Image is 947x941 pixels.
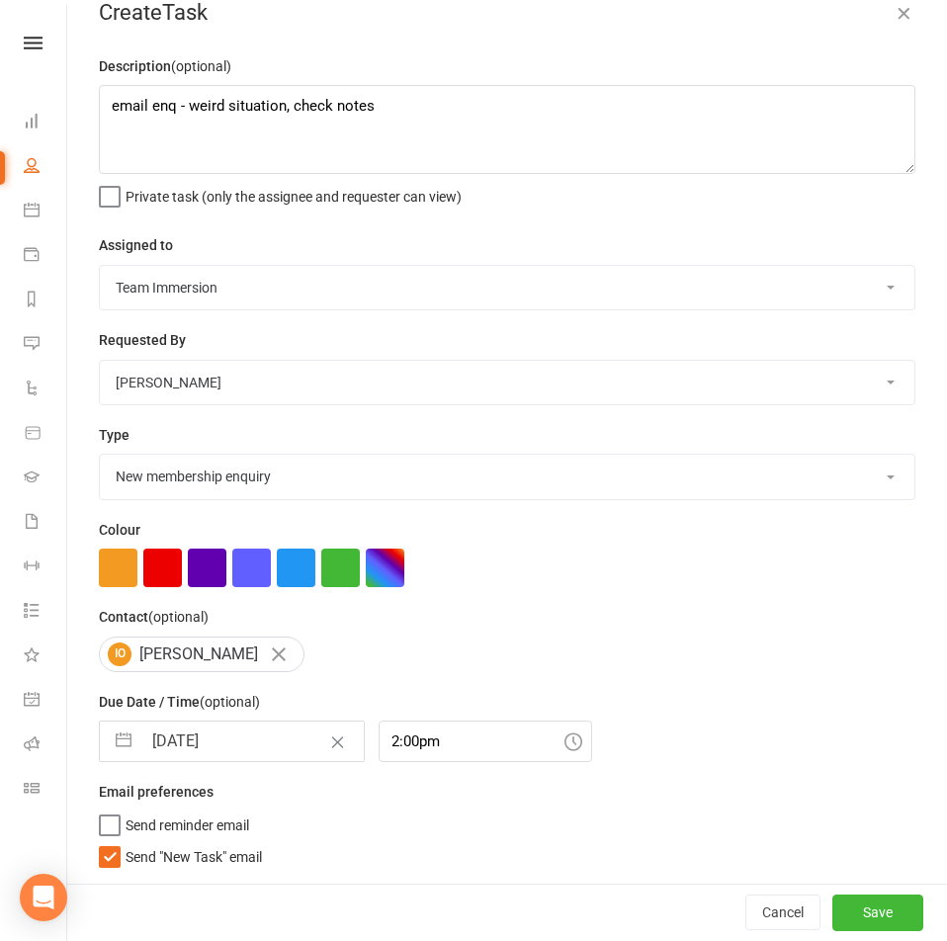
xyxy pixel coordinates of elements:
[99,781,214,803] label: Email preferences
[99,55,231,77] label: Description
[24,679,68,724] a: General attendance kiosk mode
[148,609,209,625] small: (optional)
[320,723,355,760] button: Clear Date
[832,895,923,930] button: Save
[99,637,304,672] div: [PERSON_NAME]
[99,519,140,541] label: Colour
[24,279,68,323] a: Reports
[200,694,260,710] small: (optional)
[126,842,262,865] span: Send "New Task" email
[24,101,68,145] a: Dashboard
[126,182,462,205] span: Private task (only the assignee and requester can view)
[24,635,68,679] a: What's New
[24,412,68,457] a: Product Sales
[24,234,68,279] a: Payments
[24,190,68,234] a: Calendar
[24,145,68,190] a: People
[99,234,173,256] label: Assigned to
[24,724,68,768] a: Roll call kiosk mode
[99,606,209,628] label: Contact
[20,874,67,921] div: Open Intercom Messenger
[99,424,129,446] label: Type
[99,85,915,174] textarea: email enq - weird situation, check notes
[126,811,249,833] span: Send reminder email
[99,329,186,351] label: Requested By
[99,691,260,713] label: Due Date / Time
[745,895,820,930] button: Cancel
[24,768,68,813] a: Class kiosk mode
[108,642,131,666] span: IO
[171,58,231,74] small: (optional)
